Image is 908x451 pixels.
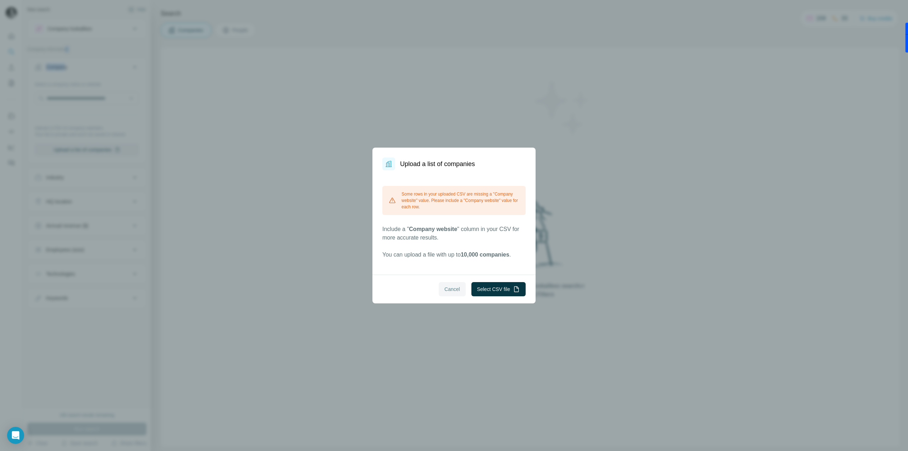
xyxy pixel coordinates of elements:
button: Cancel [439,282,466,296]
p: Include a " " column in your CSV for more accurate results. [382,225,526,242]
p: You can upload a file with up to . [382,251,526,259]
div: Some rows in your uploaded CSV are missing a "Company website" value. Please include a "Company w... [382,186,526,215]
h1: Upload a list of companies [400,159,475,169]
span: Cancel [444,286,460,293]
div: Open Intercom Messenger [7,427,24,444]
span: 10,000 companies [461,252,509,258]
button: Select CSV file [471,282,526,296]
span: Company website [409,226,457,232]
